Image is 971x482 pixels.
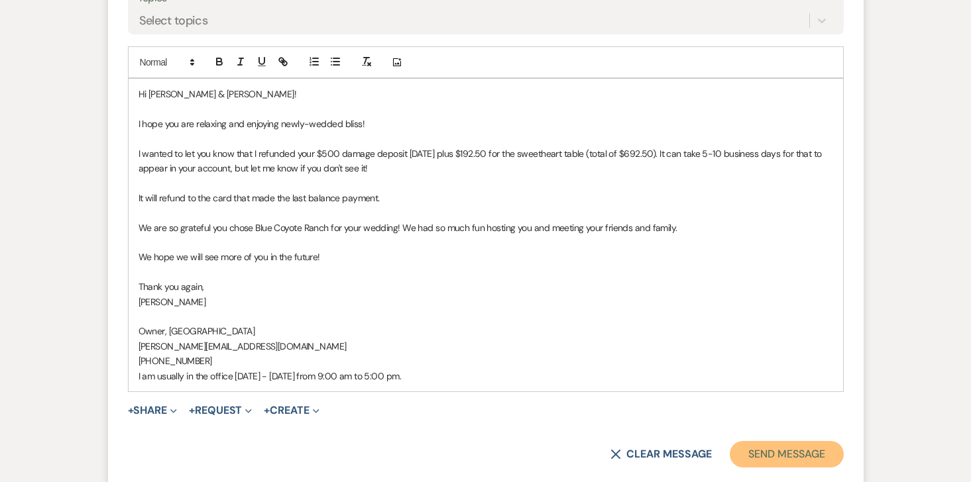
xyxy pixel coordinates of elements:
[139,340,347,352] span: [PERSON_NAME][EMAIL_ADDRESS][DOMAIN_NAME]
[139,191,833,205] p: It will refund to the card that made the last balance payment.
[139,325,255,337] span: Owner, [GEOGRAPHIC_DATA]
[189,405,252,416] button: Request
[610,449,711,459] button: Clear message
[139,220,833,235] p: We are so grateful you chose Blue Coyote Ranch for your wedding! We had so much fun hosting you a...
[139,87,833,101] p: Hi [PERSON_NAME] & [PERSON_NAME]!
[264,405,270,416] span: +
[189,405,195,416] span: +
[139,250,833,264] p: We hope we will see more of you in the future!
[128,405,178,416] button: Share
[128,405,134,416] span: +
[139,370,401,382] span: I am usually in the office [DATE] - [DATE] from 9:00 am to 5:00 pm.
[730,441,843,467] button: Send Message
[139,355,212,367] span: [PHONE_NUMBER]
[139,295,833,309] p: [PERSON_NAME]
[139,146,833,176] p: I wanted to let you know that I refunded your $500 damage deposit [DATE] plus $192.50 for the swe...
[139,279,833,294] p: Thank you again,
[264,405,319,416] button: Create
[139,117,833,131] p: I hope you are relaxing and enjoying newly-wedded bliss!
[139,12,208,30] div: Select topics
